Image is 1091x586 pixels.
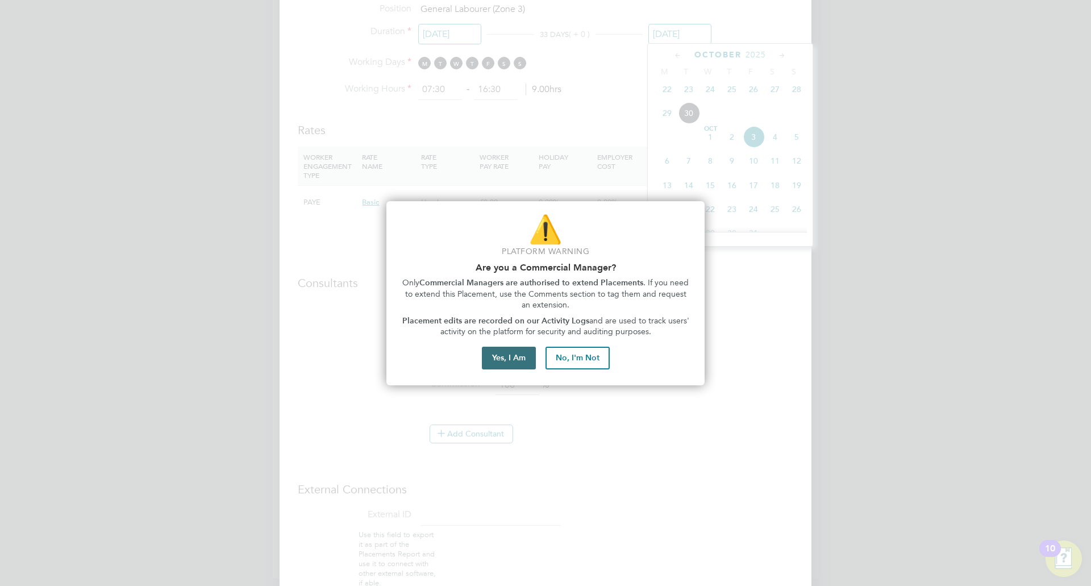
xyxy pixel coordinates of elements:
button: No, I'm Not [545,347,610,369]
button: Yes, I Am [482,347,536,369]
h2: Are you a Commercial Manager? [400,262,691,273]
span: and are used to track users' activity on the platform for security and auditing purposes. [440,316,692,337]
strong: Commercial Managers are authorised to extend Placements [419,278,643,288]
p: ⚠️ [400,210,691,248]
span: . If you need to extend this Placement, use the Comments section to tag them and request an exten... [405,278,692,310]
strong: Placement edits are recorded on our Activity Logs [402,316,589,326]
span: Only [402,278,419,288]
div: Are you part of the Commercial Team? [386,201,705,385]
p: Platform Warning [400,246,691,257]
